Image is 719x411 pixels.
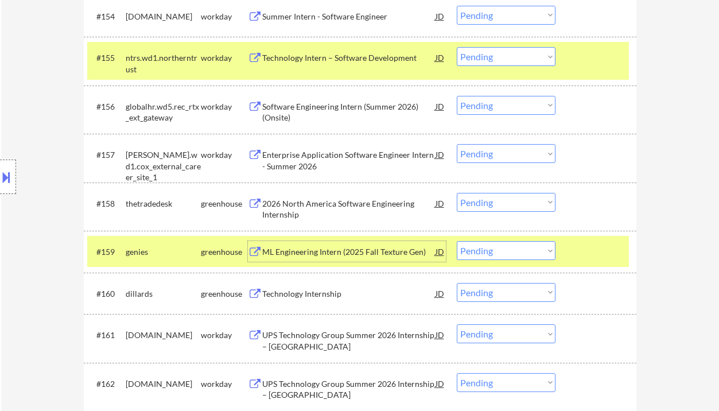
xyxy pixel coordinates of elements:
[262,52,436,64] div: Technology Intern – Software Development
[201,11,248,22] div: workday
[262,198,436,220] div: 2026 North America Software Engineering Internship
[434,324,446,345] div: JD
[201,288,248,300] div: greenhouse
[262,101,436,123] div: Software Engineering Intern (Summer 2026)(Onsite)
[434,47,446,68] div: JD
[262,11,436,22] div: Summer Intern - Software Engineer
[96,329,116,341] div: #161
[126,378,201,390] div: [DOMAIN_NAME]
[126,288,201,300] div: dillards
[96,288,116,300] div: #160
[262,329,436,352] div: UPS Technology Group Summer 2026 Internship – [GEOGRAPHIC_DATA]
[201,52,248,64] div: workday
[201,246,248,258] div: greenhouse
[96,378,116,390] div: #162
[126,329,201,341] div: [DOMAIN_NAME]
[126,52,201,75] div: ntrs.wd1.northerntrust
[126,11,201,22] div: [DOMAIN_NAME]
[434,283,446,304] div: JD
[201,198,248,210] div: greenhouse
[434,241,446,262] div: JD
[201,378,248,390] div: workday
[201,329,248,341] div: workday
[434,193,446,214] div: JD
[262,378,436,401] div: UPS Technology Group Summer 2026 Internship – [GEOGRAPHIC_DATA]
[96,52,116,64] div: #155
[262,246,436,258] div: ML Engineering Intern (2025 Fall Texture Gen)
[434,144,446,165] div: JD
[201,101,248,113] div: workday
[96,11,116,22] div: #154
[201,149,248,161] div: workday
[434,6,446,26] div: JD
[434,96,446,117] div: JD
[262,149,436,172] div: Enterprise Application Software Engineer Intern - Summer 2026
[262,288,436,300] div: Technology Internship
[434,373,446,394] div: JD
